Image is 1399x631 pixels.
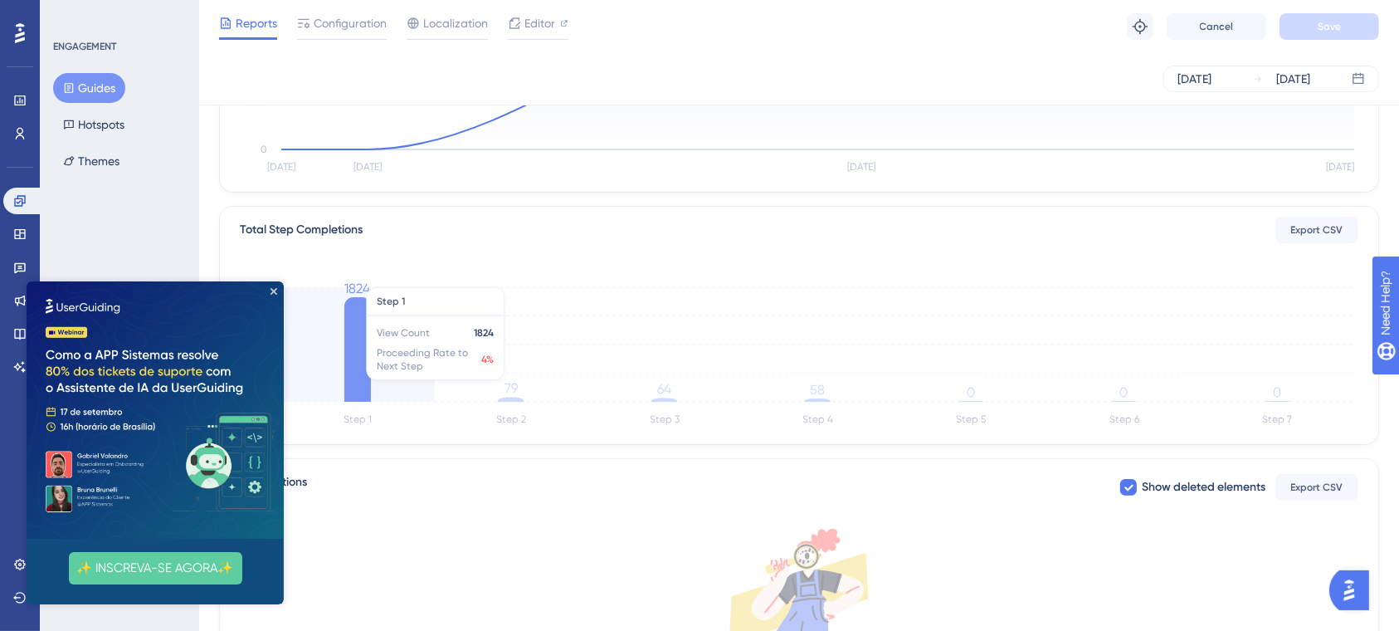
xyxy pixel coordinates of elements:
button: Export CSV [1275,217,1358,243]
tspan: 64 [657,382,671,398]
tspan: [DATE] [1326,162,1354,174]
tspan: [DATE] [847,162,875,174]
tspan: Step 1 [344,414,372,426]
span: Configuration [314,13,387,33]
tspan: Step 2 [496,414,526,426]
div: Close Preview [244,7,251,13]
span: Reports [236,13,277,33]
span: Save [1318,20,1341,33]
button: Save [1280,13,1379,40]
tspan: 0 [1120,384,1128,400]
span: Editor [524,13,555,33]
iframe: UserGuiding AI Assistant Launcher [1329,565,1379,615]
tspan: 0 [261,144,267,155]
tspan: 79 [505,381,518,397]
tspan: 300 [249,96,267,108]
div: [DATE] [1177,69,1211,89]
tspan: 0 [967,384,975,400]
tspan: [DATE] [353,162,382,174]
span: Localization [423,13,488,33]
tspan: 0 [1273,384,1281,400]
span: Cancel [1200,20,1234,33]
tspan: Step 7 [1263,414,1293,426]
button: Themes [53,146,129,176]
div: [DATE] [1276,69,1310,89]
tspan: [DATE] [267,162,295,174]
div: Total Step Completions [240,220,363,240]
button: Hotspots [53,110,134,139]
tspan: Step 4 [802,414,833,426]
span: Export CSV [1291,223,1343,237]
button: Export CSV [1275,474,1358,501]
tspan: Step 5 [956,414,986,426]
tspan: 1824 [345,281,371,296]
button: ✨ INSCREVA-SE AGORA✨ [42,271,216,303]
span: Export CSV [1291,481,1343,494]
div: ENGAGEMENT [53,40,116,53]
span: Show deleted elements [1142,477,1265,497]
span: Need Help? [39,4,104,24]
tspan: 58 [810,382,825,398]
button: Guides [53,73,125,103]
tspan: Step 3 [650,414,680,426]
button: Cancel [1167,13,1266,40]
tspan: Step 6 [1109,414,1139,426]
